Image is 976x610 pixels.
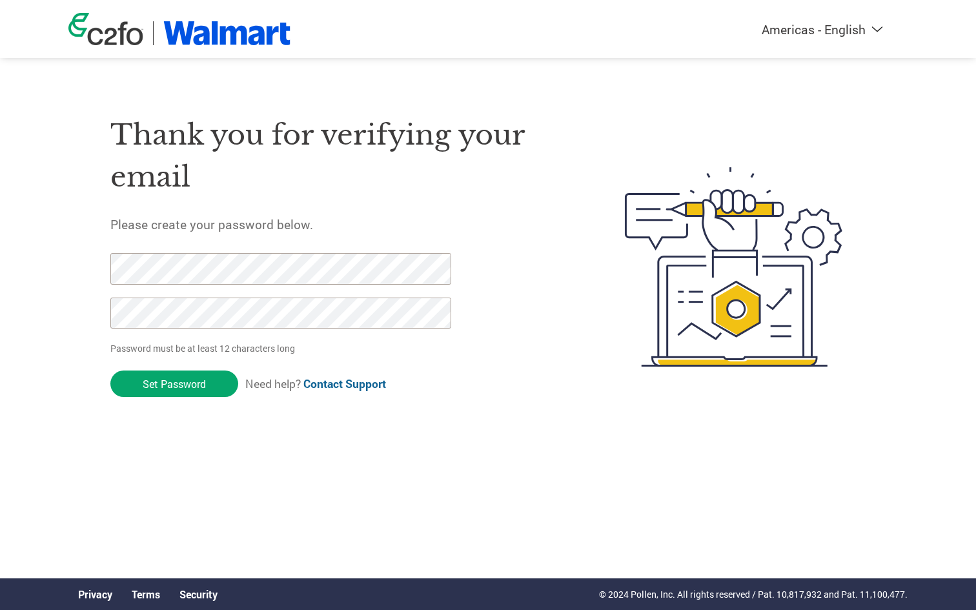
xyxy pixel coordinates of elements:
[110,216,564,232] h5: Please create your password below.
[78,587,112,601] a: Privacy
[179,587,218,601] a: Security
[132,587,160,601] a: Terms
[110,114,564,198] h1: Thank you for verifying your email
[110,341,455,355] p: Password must be at least 12 characters long
[602,96,866,438] img: create-password
[110,371,238,397] input: Set Password
[245,376,386,391] span: Need help?
[68,13,143,45] img: c2fo logo
[599,587,908,601] p: © 2024 Pollen, Inc. All rights reserved / Pat. 10,817,932 and Pat. 11,100,477.
[303,376,386,391] a: Contact Support
[163,21,290,45] img: Walmart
